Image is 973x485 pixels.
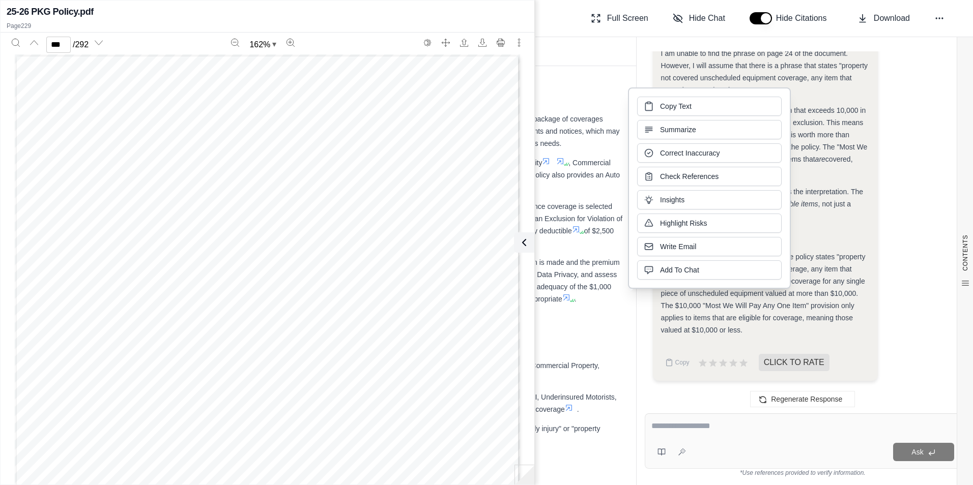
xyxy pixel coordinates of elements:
button: Full Screen [587,8,652,28]
button: Ask [893,443,954,461]
span: Correct Inaccuracy [660,148,720,158]
span: Copy Text [660,101,692,111]
button: Insights [637,190,782,209]
button: Correct Inaccuracy [637,143,782,163]
button: Hide Chat [669,8,729,28]
span: CLICK TO RATE [759,354,829,371]
button: Search [8,35,24,51]
span: Summarize [660,125,696,135]
span: Ask [911,448,923,456]
span: . [575,295,577,303]
p: Page 229 [7,22,528,30]
button: Switch to the dark theme [419,35,436,51]
button: Zoom in [282,35,299,51]
button: Summarize [637,120,782,139]
button: Print [493,35,509,51]
span: / 292 [73,39,89,51]
button: Check References [637,167,782,186]
button: Open file [456,35,472,51]
span: . The policy uses Covered Auto Symbols to define which autos are covered under each coverage [260,405,565,413]
span: Hide Citations [776,12,833,24]
button: Highlight Risks [637,214,782,233]
em: are [815,155,825,163]
span: Insights [660,195,684,205]
button: Download [474,35,491,51]
span: CONTENTS [961,235,969,271]
button: Download [853,8,914,28]
span: Regenerate Response [771,395,842,403]
div: *Use references provided to verify information. [645,469,961,477]
button: Add To Chat [637,260,782,280]
button: More actions [511,35,527,51]
span: Hide Chat [689,12,725,24]
span: Check References [660,171,719,181]
span: Copy [675,358,690,367]
button: Copy Text [637,97,782,116]
span: . [577,405,579,413]
button: Copy [661,352,694,373]
span: Add To Chat [660,265,699,275]
button: Full screen [438,35,454,51]
button: Next page [91,35,107,51]
span: 162 % [249,39,270,51]
span: Download [874,12,910,24]
span: coverage for any single piece of unscheduled equipment valued at more than $10,000. The $10,000 "... [661,277,865,334]
button: Regenerate Response [750,391,855,407]
input: Enter a page number [46,37,71,53]
button: Write Email [637,237,782,256]
span: Highlight Risks [660,218,707,228]
span: Full Screen [607,12,648,24]
button: Zoom document [245,37,280,53]
button: Zoom out [227,35,243,51]
span: Write Email [660,241,696,252]
button: Previous page [26,35,42,51]
h2: 25-26 PKG Policy.pdf [7,5,94,19]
